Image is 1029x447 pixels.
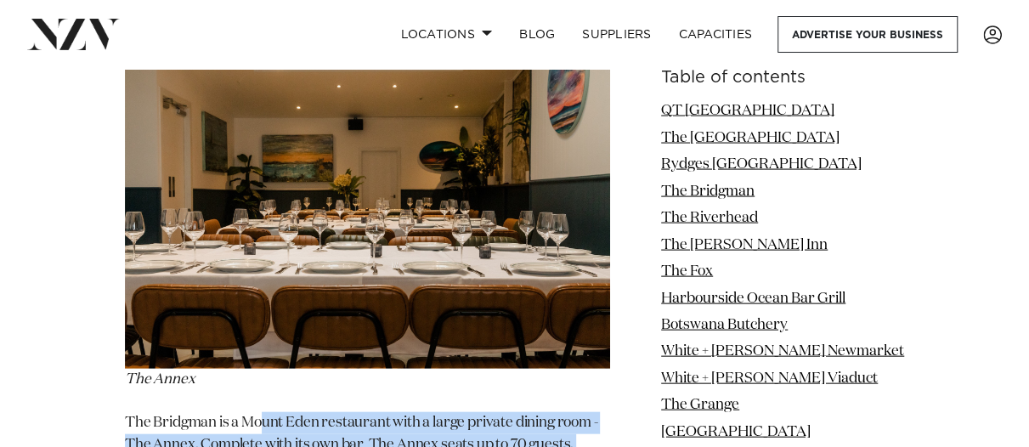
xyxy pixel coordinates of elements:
img: nzv-logo.png [27,19,120,49]
a: Botswana Butchery [661,318,788,332]
a: BLOG [506,16,568,53]
a: The [GEOGRAPHIC_DATA] [661,130,840,144]
a: The Grange [661,398,739,412]
a: Capacities [665,16,766,53]
a: Locations [387,16,506,53]
a: White + [PERSON_NAME] Viaduct [661,371,878,385]
a: [GEOGRAPHIC_DATA] [661,424,811,439]
h6: Table of contents [661,69,904,87]
a: The Fox [661,264,713,279]
a: QT [GEOGRAPHIC_DATA] [661,104,834,118]
em: The Annex [125,200,610,387]
a: The Bridgman [661,184,755,198]
a: The [PERSON_NAME] Inn [661,237,828,252]
a: SUPPLIERS [568,16,664,53]
a: Advertise your business [777,16,958,53]
a: The Riverhead [661,211,758,225]
a: Harbourside Ocean Bar Grill [661,291,845,305]
a: Rydges [GEOGRAPHIC_DATA] [661,157,862,172]
a: White + [PERSON_NAME] Newmarket [661,344,904,359]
